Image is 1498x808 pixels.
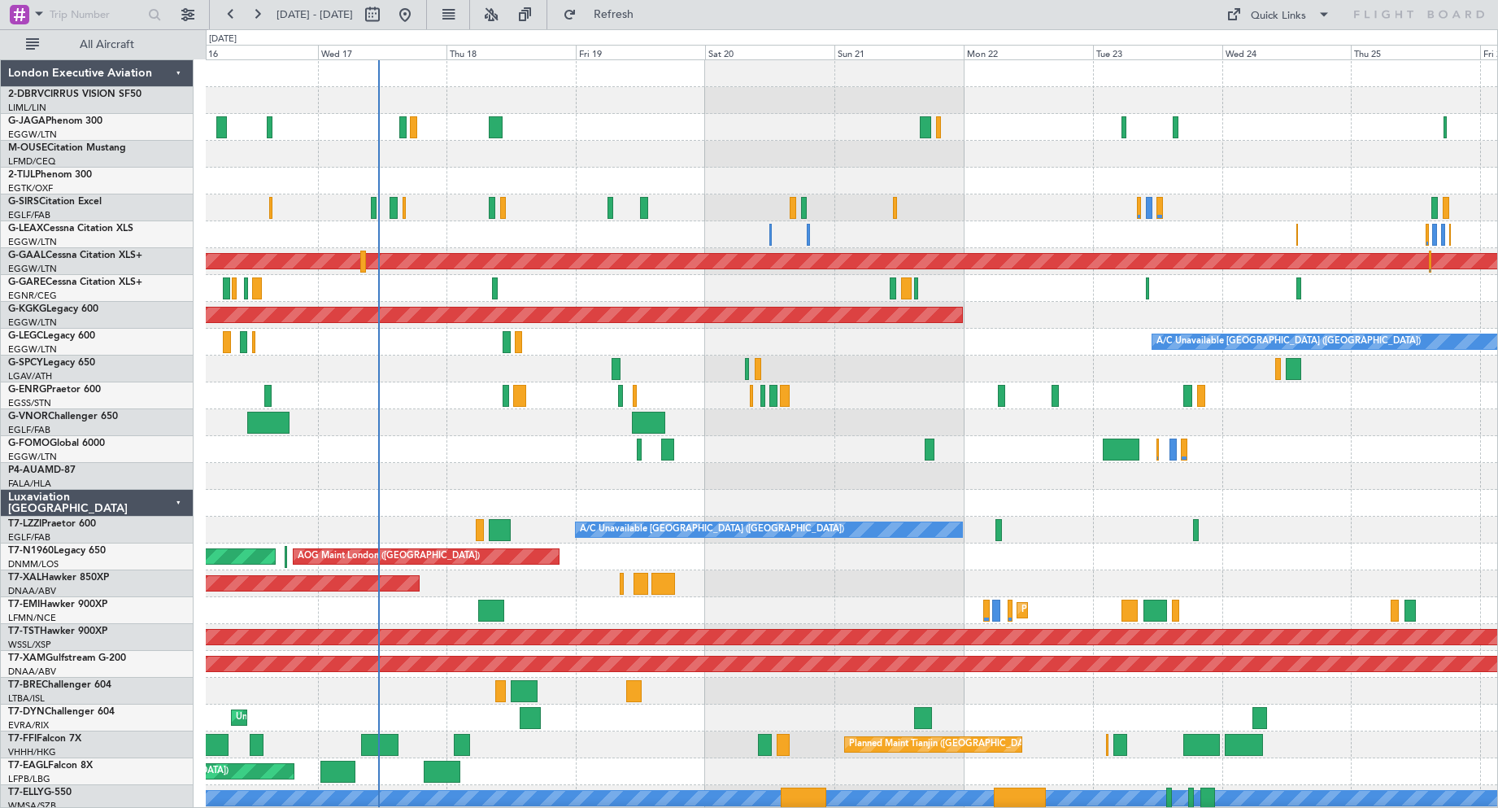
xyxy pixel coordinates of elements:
a: G-VNORChallenger 650 [8,412,118,421]
div: Thu 25 [1351,45,1480,59]
a: G-GARECessna Citation XLS+ [8,277,142,287]
a: P4-AUAMD-87 [8,465,76,475]
a: EGGW/LTN [8,343,57,356]
a: LFMN/NCE [8,612,56,624]
a: 2-TIJLPhenom 300 [8,170,92,180]
a: T7-DYNChallenger 604 [8,707,115,717]
a: G-SPCYLegacy 650 [8,358,95,368]
span: G-VNOR [8,412,48,421]
div: Sun 21 [834,45,964,59]
div: Thu 18 [446,45,576,59]
a: M-OUSECitation Mustang [8,143,126,153]
span: Refresh [580,9,648,20]
a: T7-XAMGulfstream G-200 [8,653,126,663]
div: Sat 20 [705,45,834,59]
a: LFPB/LBG [8,773,50,785]
a: G-GAALCessna Citation XLS+ [8,251,142,260]
a: T7-N1960Legacy 650 [8,546,106,556]
a: VHHH/HKG [8,746,56,758]
span: G-GAAL [8,251,46,260]
div: [DATE] [209,33,237,46]
div: Planned Maint [GEOGRAPHIC_DATA] [1021,598,1177,622]
a: DNAA/ABV [8,585,56,597]
span: T7-BRE [8,680,41,690]
a: LIML/LIN [8,102,46,114]
span: G-FOMO [8,439,50,448]
a: G-SIRSCitation Excel [8,197,102,207]
span: G-LEGC [8,331,43,341]
a: T7-EAGLFalcon 8X [8,761,93,771]
span: T7-FFI [8,734,37,744]
a: T7-ELLYG-550 [8,788,72,797]
a: G-FOMOGlobal 6000 [8,439,105,448]
span: T7-XAL [8,573,41,583]
a: LFMD/CEQ [8,155,55,168]
span: T7-EMI [8,600,40,609]
a: EGGW/LTN [8,263,57,275]
a: T7-TSTHawker 900XP [8,627,107,636]
a: DNMM/LOS [8,558,59,570]
a: EGNR/CEG [8,290,57,302]
a: EGGW/LTN [8,236,57,248]
a: G-KGKGLegacy 600 [8,304,98,314]
a: EGLF/FAB [8,209,50,221]
div: Planned Maint Tianjin ([GEOGRAPHIC_DATA]) [849,732,1039,757]
a: DNAA/ABV [8,666,56,678]
div: Tue 23 [1093,45,1222,59]
span: M-OUSE [8,143,47,153]
a: EGLF/FAB [8,531,50,544]
span: G-GARE [8,277,46,287]
span: T7-ELLY [8,788,44,797]
span: 2-TIJL [8,170,35,180]
div: Wed 17 [318,45,447,59]
a: G-JAGAPhenom 300 [8,116,102,126]
div: Unplanned Maint [GEOGRAPHIC_DATA] (Riga Intl) [236,705,444,730]
a: T7-BREChallenger 604 [8,680,111,690]
span: G-KGKG [8,304,46,314]
a: EGLF/FAB [8,424,50,436]
div: A/C Unavailable [GEOGRAPHIC_DATA] ([GEOGRAPHIC_DATA]) [1156,330,1421,354]
div: AOG Maint London ([GEOGRAPHIC_DATA]) [298,544,480,569]
span: T7-EAGL [8,761,48,771]
a: EGGW/LTN [8,317,57,329]
div: Fri 19 [576,45,705,59]
a: EGSS/STN [8,397,51,409]
div: A/C Unavailable [GEOGRAPHIC_DATA] ([GEOGRAPHIC_DATA]) [580,518,844,542]
span: T7-XAM [8,653,46,663]
span: P4-AUA [8,465,45,475]
input: Trip Number [50,2,143,27]
a: EGGW/LTN [8,129,57,141]
span: T7-N1960 [8,546,54,556]
a: EGGW/LTN [8,451,57,463]
div: Wed 24 [1222,45,1352,59]
span: [DATE] - [DATE] [277,7,353,22]
a: T7-EMIHawker 900XP [8,600,107,609]
a: 2-DBRVCIRRUS VISION SF50 [8,90,142,99]
a: G-LEAXCessna Citation XLS [8,224,133,234]
a: T7-LZZIPraetor 600 [8,519,96,529]
button: All Aircraft [18,32,176,58]
a: EGTK/OXF [8,182,53,194]
a: WSSL/XSP [8,639,51,651]
span: G-JAGA [8,116,46,126]
div: Quick Links [1251,8,1306,24]
div: Mon 22 [964,45,1093,59]
span: T7-DYN [8,707,45,717]
span: T7-TST [8,627,40,636]
span: G-SIRS [8,197,39,207]
div: Tue 16 [189,45,318,59]
a: LTBA/ISL [8,692,45,705]
a: FALA/HLA [8,478,51,490]
a: T7-XALHawker 850XP [8,573,109,583]
span: G-ENRG [8,385,46,395]
a: T7-FFIFalcon 7X [8,734,81,744]
span: G-LEAX [8,224,43,234]
a: LGAV/ATH [8,370,52,382]
span: G-SPCY [8,358,43,368]
a: G-ENRGPraetor 600 [8,385,101,395]
a: G-LEGCLegacy 600 [8,331,95,341]
button: Quick Links [1218,2,1339,28]
button: Refresh [555,2,653,28]
span: All Aircraft [42,39,172,50]
span: T7-LZZI [8,519,41,529]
